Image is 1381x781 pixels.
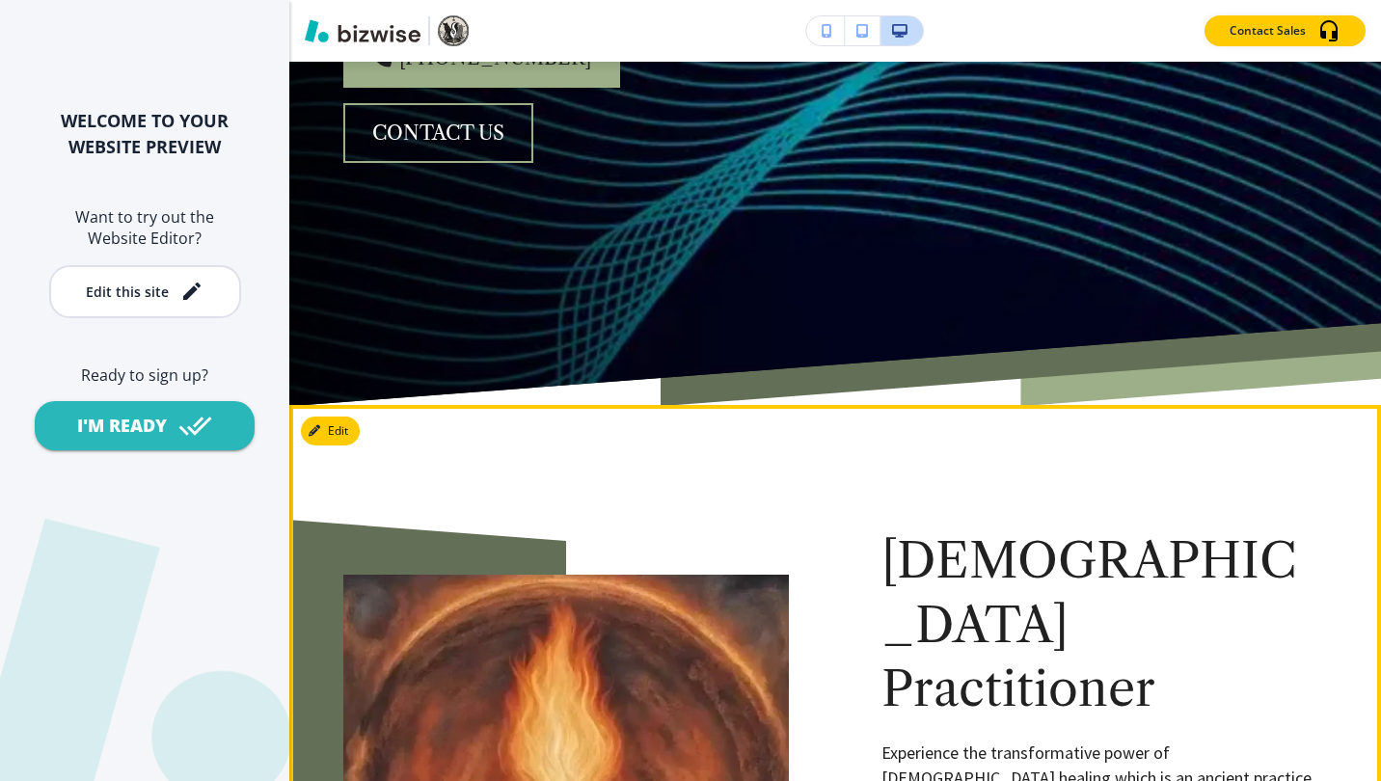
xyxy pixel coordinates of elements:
[86,284,169,299] div: Edit this site
[438,15,469,46] img: Your Logo
[881,528,1327,721] p: [DEMOGRAPHIC_DATA] Practitioner
[31,108,258,160] h2: WELCOME TO YOUR WEBSITE PREVIEW
[49,265,241,318] button: Edit this site
[301,417,360,445] button: Edit
[77,414,167,438] div: I'M READY
[35,401,255,450] button: I'M READY
[1205,15,1366,46] button: Contact Sales
[1230,22,1306,40] p: Contact Sales
[343,103,533,163] button: contact us
[305,19,420,42] img: Bizwise Logo
[31,206,258,250] h6: Want to try out the Website Editor?
[31,364,258,386] h6: Ready to sign up?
